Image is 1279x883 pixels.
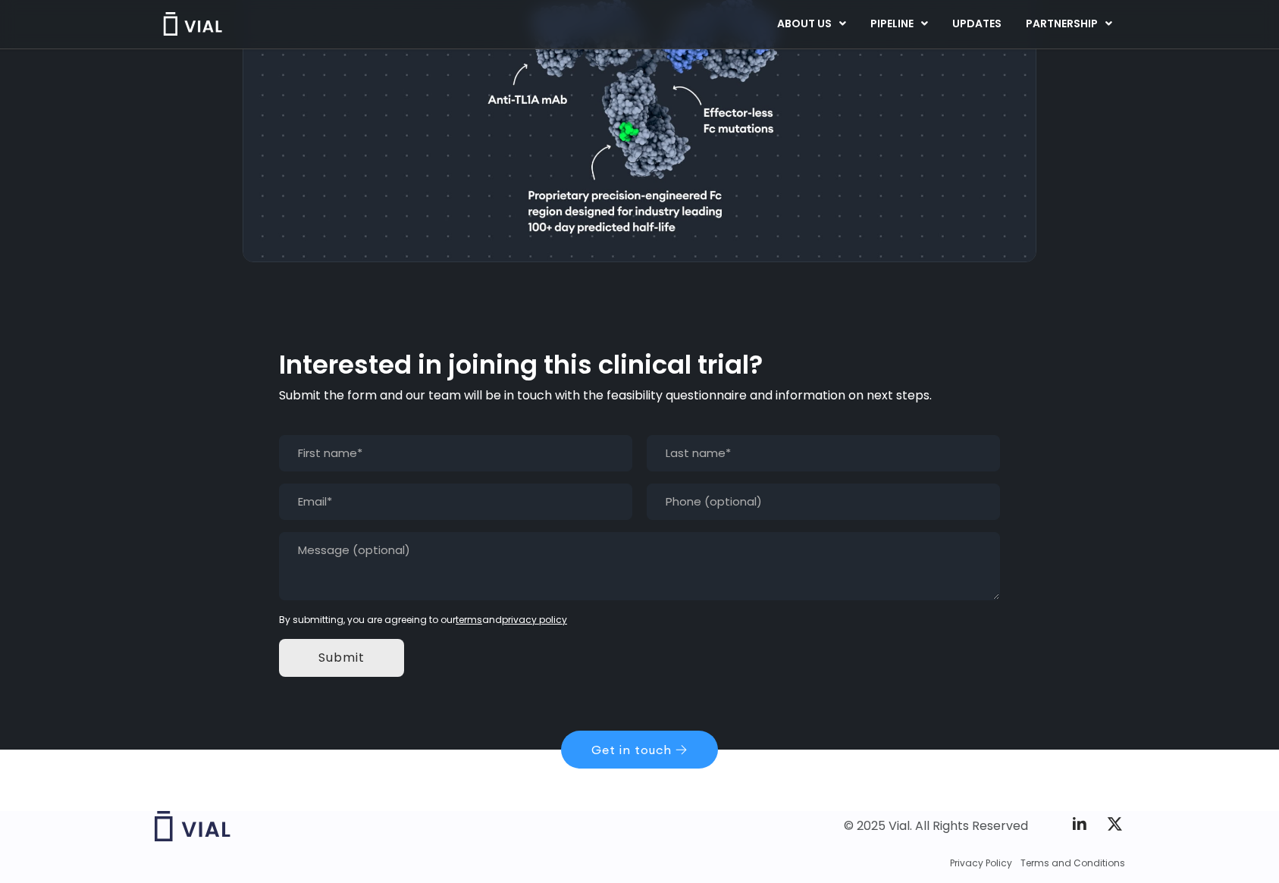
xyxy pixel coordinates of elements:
[279,351,1000,380] h2: Interested in joining this clinical trial?
[279,387,1000,405] p: Submit the form and our team will be in touch with the feasibility questionnaire and information ...
[561,731,718,769] a: Get in touch
[279,435,632,471] input: First name*
[1014,11,1124,37] a: PARTNERSHIPMenu Toggle
[502,613,567,626] a: privacy policy
[647,484,1000,520] input: Phone (optional)
[950,856,1012,870] a: Privacy Policy
[279,639,404,677] input: Submit
[844,818,1028,834] div: © 2025 Vial. All Rights Reserved
[279,613,1000,627] div: By submitting, you are agreeing to our and
[940,11,1013,37] a: UPDATES
[765,11,857,37] a: ABOUT USMenu Toggle
[162,12,223,36] img: Vial Logo
[858,11,939,37] a: PIPELINEMenu Toggle
[279,484,632,520] input: Email*
[1020,856,1125,870] a: Terms and Conditions
[647,435,1000,471] input: Last name*
[591,744,672,756] span: Get in touch
[155,811,230,841] img: Vial logo wih "Vial" spelled out
[456,613,482,626] a: terms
